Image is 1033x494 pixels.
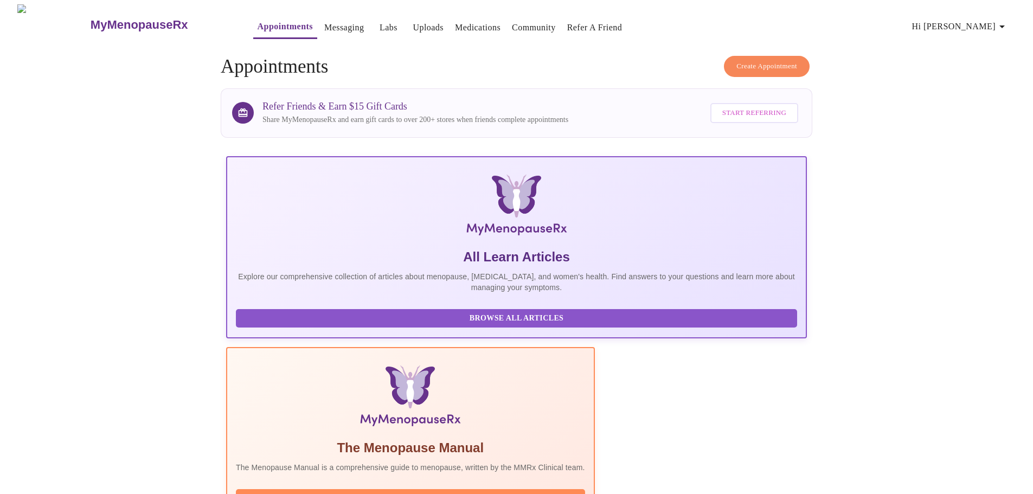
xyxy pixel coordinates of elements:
button: Refer a Friend [563,17,627,39]
a: Start Referring [708,98,801,129]
img: MyMenopauseRx Logo [17,4,89,45]
button: Appointments [253,16,317,39]
h4: Appointments [221,56,812,78]
button: Start Referring [710,103,798,123]
img: MyMenopauseRx Logo [323,175,710,240]
button: Hi [PERSON_NAME] [908,16,1013,37]
a: MyMenopauseRx [89,6,231,44]
img: Menopause Manual [291,365,529,431]
h5: All Learn Articles [236,248,797,266]
button: Labs [371,17,406,39]
a: Browse All Articles [236,313,800,322]
a: Labs [380,20,397,35]
button: Browse All Articles [236,309,797,328]
a: Appointments [258,19,313,34]
span: Hi [PERSON_NAME] [912,19,1009,34]
p: The Menopause Manual is a comprehensive guide to menopause, written by the MMRx Clinical team. [236,462,585,473]
span: Create Appointment [736,60,797,73]
button: Uploads [408,17,448,39]
a: Community [512,20,556,35]
h3: MyMenopauseRx [91,18,188,32]
a: Refer a Friend [567,20,623,35]
button: Messaging [320,17,368,39]
button: Create Appointment [724,56,810,77]
a: Medications [455,20,501,35]
span: Start Referring [722,107,786,119]
p: Explore our comprehensive collection of articles about menopause, [MEDICAL_DATA], and women's hea... [236,271,797,293]
button: Community [508,17,560,39]
a: Messaging [324,20,364,35]
a: Uploads [413,20,444,35]
span: Browse All Articles [247,312,786,325]
button: Medications [451,17,505,39]
h3: Refer Friends & Earn $15 Gift Cards [262,101,568,112]
h5: The Menopause Manual [236,439,585,457]
p: Share MyMenopauseRx and earn gift cards to over 200+ stores when friends complete appointments [262,114,568,125]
